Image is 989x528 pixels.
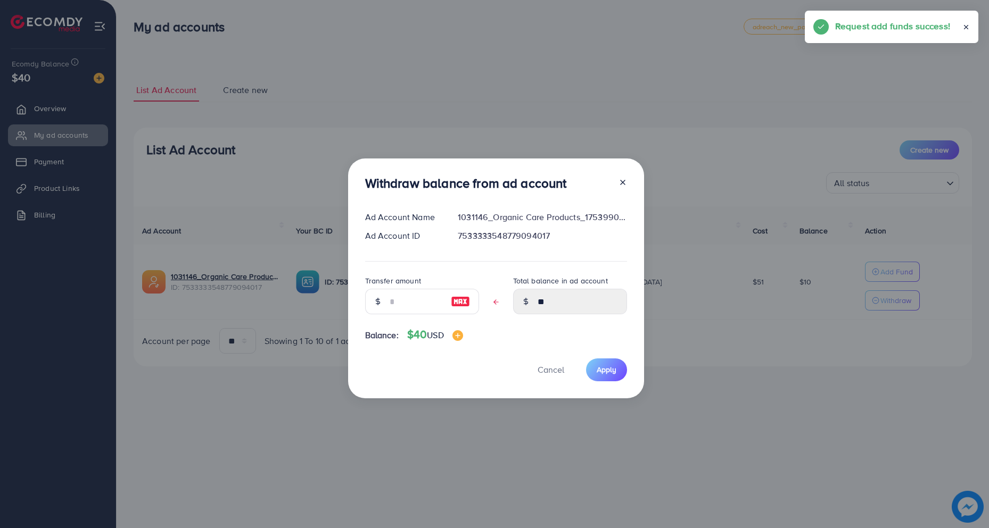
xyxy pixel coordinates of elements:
[365,175,567,191] h3: Withdraw balance from ad account
[365,329,399,341] span: Balance:
[357,211,450,223] div: Ad Account Name
[513,275,608,286] label: Total balance in ad account
[452,330,463,341] img: image
[357,230,450,242] div: Ad Account ID
[449,230,635,242] div: 7533333548779094017
[835,19,950,33] h5: Request add funds success!
[586,358,627,381] button: Apply
[365,275,421,286] label: Transfer amount
[524,358,578,381] button: Cancel
[451,295,470,308] img: image
[538,364,564,375] span: Cancel
[407,328,463,341] h4: $40
[449,211,635,223] div: 1031146_Organic Care Products_1753990938207
[597,364,616,375] span: Apply
[427,329,443,341] span: USD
